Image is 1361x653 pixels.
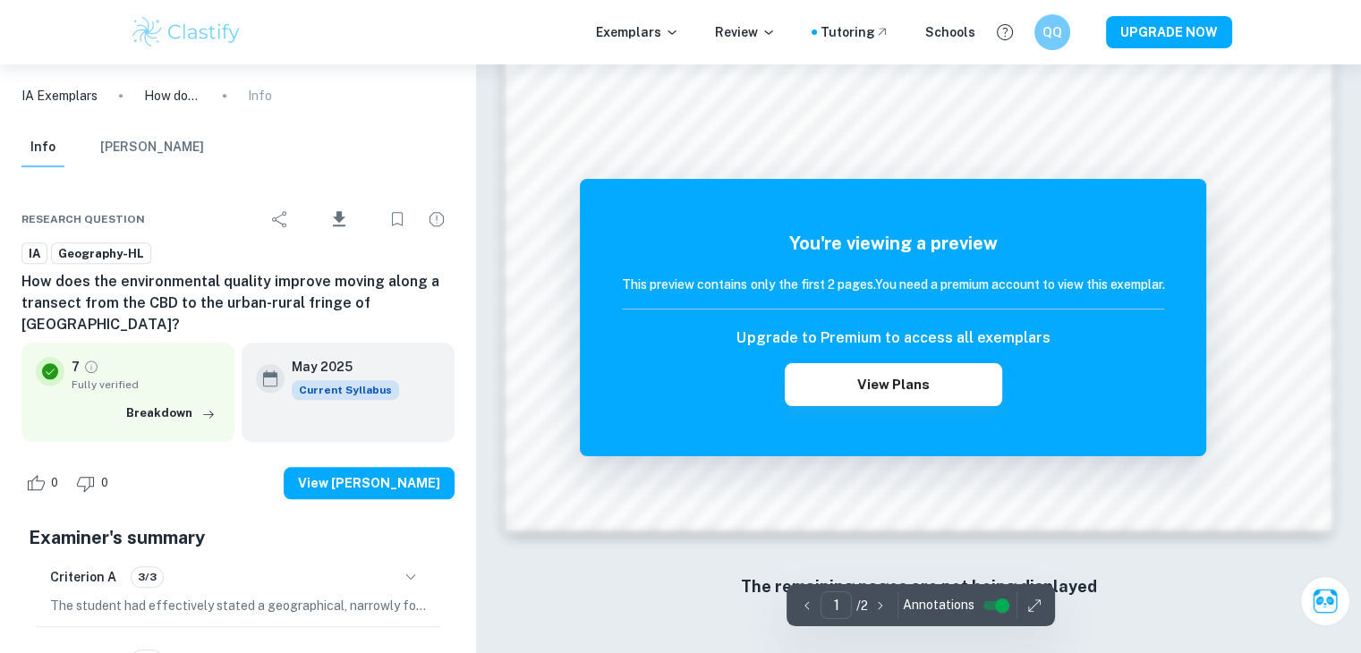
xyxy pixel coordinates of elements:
a: Schools [925,22,975,42]
button: Breakdown [122,400,220,427]
button: QQ [1034,14,1070,50]
div: Share [262,201,298,237]
div: Dislike [72,469,118,497]
p: Info [248,86,272,106]
button: Ask Clai [1300,576,1350,626]
h6: Criterion A [50,567,116,587]
span: 3/3 [132,569,163,585]
div: Bookmark [379,201,415,237]
div: This exemplar is based on the current syllabus. Feel free to refer to it for inspiration/ideas wh... [292,380,399,400]
a: IA [21,242,47,265]
div: Like [21,469,68,497]
span: IA [22,245,47,263]
button: View [PERSON_NAME] [284,467,455,499]
span: 0 [41,474,68,492]
p: 7 [72,357,80,377]
button: Help and Feedback [990,17,1020,47]
button: UPGRADE NOW [1106,16,1232,48]
span: Geography-HL [52,245,150,263]
button: Info [21,128,64,167]
p: / 2 [855,596,867,615]
h5: Examiner's summary [29,524,447,551]
h5: You're viewing a preview [622,230,1164,257]
p: Review [715,22,776,42]
a: IA Exemplars [21,86,98,106]
a: Grade fully verified [83,359,99,375]
p: How does the environmental quality improve moving along a transect from the CBD to the urban-rura... [144,86,201,106]
h6: How does the environmental quality improve moving along a transect from the CBD to the urban-rura... [21,271,455,335]
h6: The remaining pages are not being displayed [542,574,1296,599]
span: Annotations [902,596,974,615]
span: Research question [21,211,145,227]
button: [PERSON_NAME] [100,128,204,167]
p: The student had effectively stated a geographical, narrowly focused fieldwork question regarding ... [50,596,426,615]
h6: May 2025 [292,357,385,377]
img: Clastify logo [130,14,243,50]
span: Fully verified [72,377,220,393]
h6: QQ [1042,22,1062,42]
h6: This preview contains only the first 2 pages. You need a premium account to view this exemplar. [622,275,1164,294]
button: View Plans [785,363,1001,406]
a: Geography-HL [51,242,151,265]
div: Report issue [419,201,455,237]
p: Exemplars [596,22,679,42]
span: Current Syllabus [292,380,399,400]
div: Download [302,196,376,242]
span: 0 [91,474,118,492]
a: Tutoring [821,22,889,42]
h6: Upgrade to Premium to access all exemplars [736,327,1050,349]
